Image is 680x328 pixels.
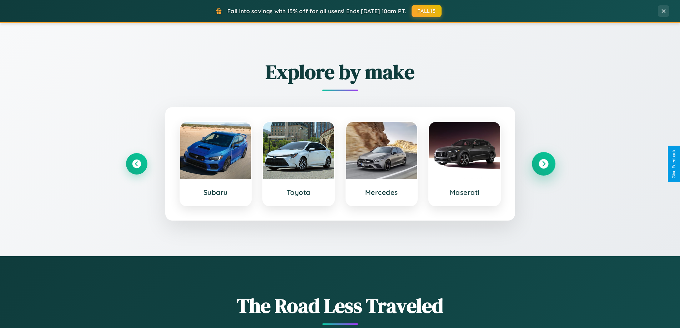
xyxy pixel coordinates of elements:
[126,292,554,319] h1: The Road Less Traveled
[187,188,244,197] h3: Subaru
[126,58,554,86] h2: Explore by make
[436,188,493,197] h3: Maserati
[412,5,442,17] button: FALL15
[671,150,676,178] div: Give Feedback
[270,188,327,197] h3: Toyota
[353,188,410,197] h3: Mercedes
[227,7,406,15] span: Fall into savings with 15% off for all users! Ends [DATE] 10am PT.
